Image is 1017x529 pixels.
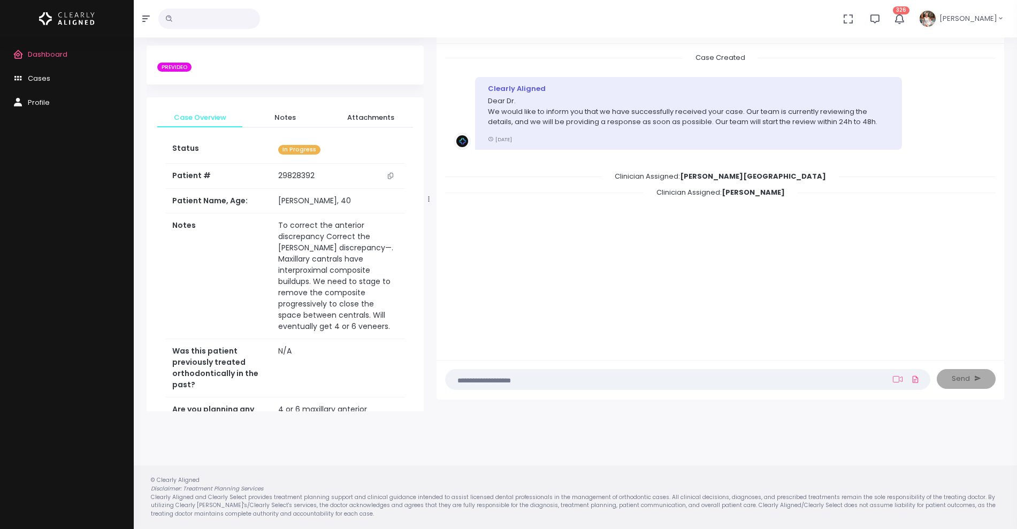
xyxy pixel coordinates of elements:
th: Patient Name, Age: [166,189,272,213]
span: PREVIDEO [157,63,192,72]
td: N/A [272,339,404,397]
a: Add Files [909,370,922,389]
em: Disclaimer: Treatment Planning Services [151,485,263,493]
span: Profile [28,97,50,108]
td: 4 or 6 maxillary anterior veneers [272,397,404,456]
span: [PERSON_NAME] [939,13,997,24]
b: [PERSON_NAME][GEOGRAPHIC_DATA] [680,171,826,181]
div: © Clearly Aligned Clearly Aligned and Clearly Select provides treatment planning support and clin... [140,476,1011,518]
th: Status [166,136,272,164]
p: Dear Dr. We would like to inform you that we have successfully received your case. Our team is cu... [488,96,889,127]
td: 29828392 [272,164,404,188]
span: Case Overview [166,112,234,123]
span: Clinician Assigned: [644,184,798,201]
td: [PERSON_NAME], 40 [272,189,404,213]
th: Patient # [166,164,272,189]
span: In Progress [278,145,320,155]
img: Header Avatar [918,9,937,28]
th: Was this patient previously treated orthodontically in the past? [166,339,272,397]
span: 326 [893,6,909,14]
img: Logo Horizontal [39,7,95,30]
a: Add Loom Video [891,375,905,384]
th: Notes [166,213,272,339]
td: To correct the anterior discrepancy Correct the [PERSON_NAME] discrepancy—. Maxillary cantrals ha... [272,213,404,339]
span: Clinician Assigned: [602,168,839,185]
span: Notes [251,112,319,123]
span: Case Created [683,49,758,66]
th: Are you planning any restorative/esthetic treatment? If yes, what are you planning? [166,397,272,456]
span: Dashboard [28,49,67,59]
b: [PERSON_NAME] [722,187,785,197]
span: Attachments [337,112,404,123]
span: Cases [28,73,50,83]
div: Clearly Aligned [488,83,889,94]
div: scrollable content [445,52,996,348]
small: [DATE] [488,136,512,143]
